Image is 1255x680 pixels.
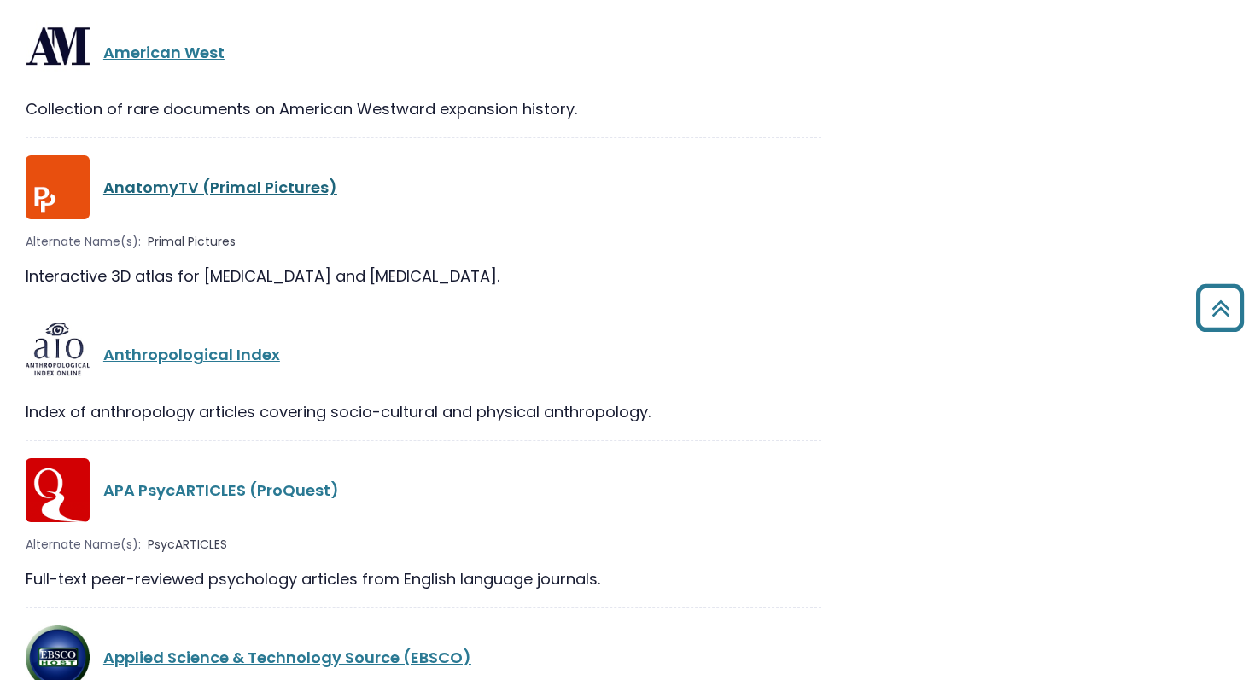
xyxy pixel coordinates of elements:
span: Primal Pictures [148,233,236,251]
div: Index of anthropology articles covering socio-cultural and physical anthropology. [26,400,821,423]
span: Alternate Name(s): [26,233,141,251]
a: Anthropological Index [103,344,280,365]
a: Back to Top [1189,292,1251,323]
div: Interactive 3D atlas for [MEDICAL_DATA] and [MEDICAL_DATA]. [26,264,821,288]
a: American West [103,42,225,63]
span: PsycARTICLES [148,536,227,554]
a: AnatomyTV (Primal Pictures) [103,177,337,198]
a: Applied Science & Technology Source (EBSCO) [103,647,471,668]
a: APA PsycARTICLES (ProQuest) [103,479,339,501]
div: Full-text peer-reviewed psychology articles from English language journals. [26,567,821,590]
div: Collection of rare documents on American Westward expansion history. [26,97,821,120]
span: Alternate Name(s): [26,536,141,554]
